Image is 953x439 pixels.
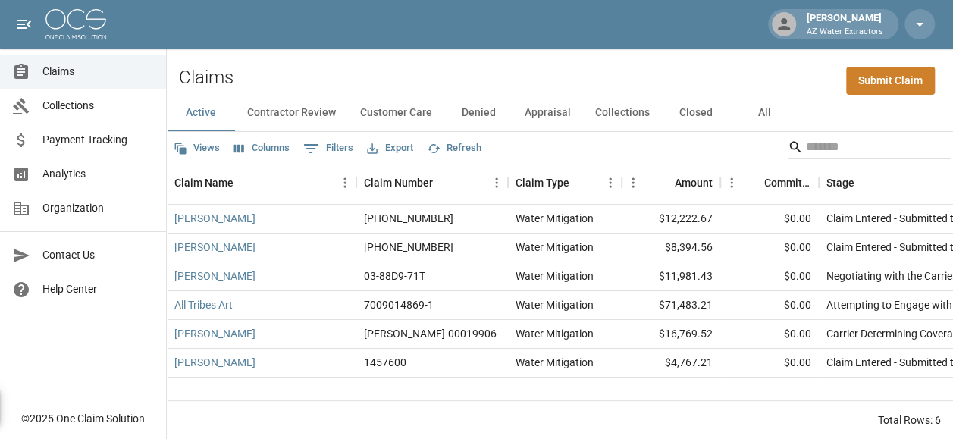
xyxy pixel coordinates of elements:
[299,136,357,161] button: Show filters
[348,95,444,131] button: Customer Care
[720,234,819,262] div: $0.00
[583,95,662,131] button: Collections
[364,326,497,341] div: PRAH-00019906
[42,132,154,148] span: Payment Tracking
[516,297,594,312] div: Water Mitigation
[9,9,39,39] button: open drawer
[516,161,569,204] div: Claim Type
[230,136,293,160] button: Select columns
[364,161,433,204] div: Claim Number
[423,136,485,160] button: Refresh
[513,95,583,131] button: Appraisal
[174,355,255,370] a: [PERSON_NAME]
[42,200,154,216] span: Organization
[516,326,594,341] div: Water Mitigation
[569,172,591,193] button: Sort
[599,171,622,194] button: Menu
[167,95,953,131] div: dynamic tabs
[622,234,720,262] div: $8,394.56
[622,291,720,320] div: $71,483.21
[356,161,508,204] div: Claim Number
[42,64,154,80] span: Claims
[720,161,819,204] div: Committed Amount
[234,172,255,193] button: Sort
[167,95,235,131] button: Active
[444,95,513,131] button: Denied
[174,211,255,226] a: [PERSON_NAME]
[485,171,508,194] button: Menu
[720,291,819,320] div: $0.00
[654,172,675,193] button: Sort
[622,161,720,204] div: Amount
[174,268,255,284] a: [PERSON_NAME]
[730,95,798,131] button: All
[364,268,425,284] div: 03-88D9-71T
[516,268,594,284] div: Water Mitigation
[622,262,720,291] div: $11,981.43
[622,349,720,378] div: $4,767.21
[720,320,819,349] div: $0.00
[675,161,713,204] div: Amount
[42,247,154,263] span: Contact Us
[662,95,730,131] button: Closed
[170,136,224,160] button: Views
[174,240,255,255] a: [PERSON_NAME]
[622,320,720,349] div: $16,769.52
[516,211,594,226] div: Water Mitigation
[235,95,348,131] button: Contractor Review
[516,240,594,255] div: Water Mitigation
[826,161,854,204] div: Stage
[720,205,819,234] div: $0.00
[179,67,234,89] h2: Claims
[363,136,417,160] button: Export
[622,205,720,234] div: $12,222.67
[42,98,154,114] span: Collections
[508,161,622,204] div: Claim Type
[720,171,743,194] button: Menu
[364,240,453,255] div: 01-009-101738
[45,9,106,39] img: ocs-logo-white-transparent.png
[42,281,154,297] span: Help Center
[764,161,811,204] div: Committed Amount
[167,161,356,204] div: Claim Name
[878,412,941,428] div: Total Rows: 6
[743,172,764,193] button: Sort
[174,161,234,204] div: Claim Name
[42,166,154,182] span: Analytics
[846,67,935,95] a: Submit Claim
[788,135,950,162] div: Search
[433,172,454,193] button: Sort
[174,326,255,341] a: [PERSON_NAME]
[801,11,889,38] div: [PERSON_NAME]
[516,355,594,370] div: Water Mitigation
[622,171,644,194] button: Menu
[174,297,233,312] a: All Tribes Art
[720,349,819,378] div: $0.00
[364,211,453,226] div: 1006-36-9475
[334,171,356,194] button: Menu
[807,26,883,39] p: AZ Water Extractors
[720,262,819,291] div: $0.00
[364,355,406,370] div: 1457600
[364,297,434,312] div: 7009014869-1
[854,172,876,193] button: Sort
